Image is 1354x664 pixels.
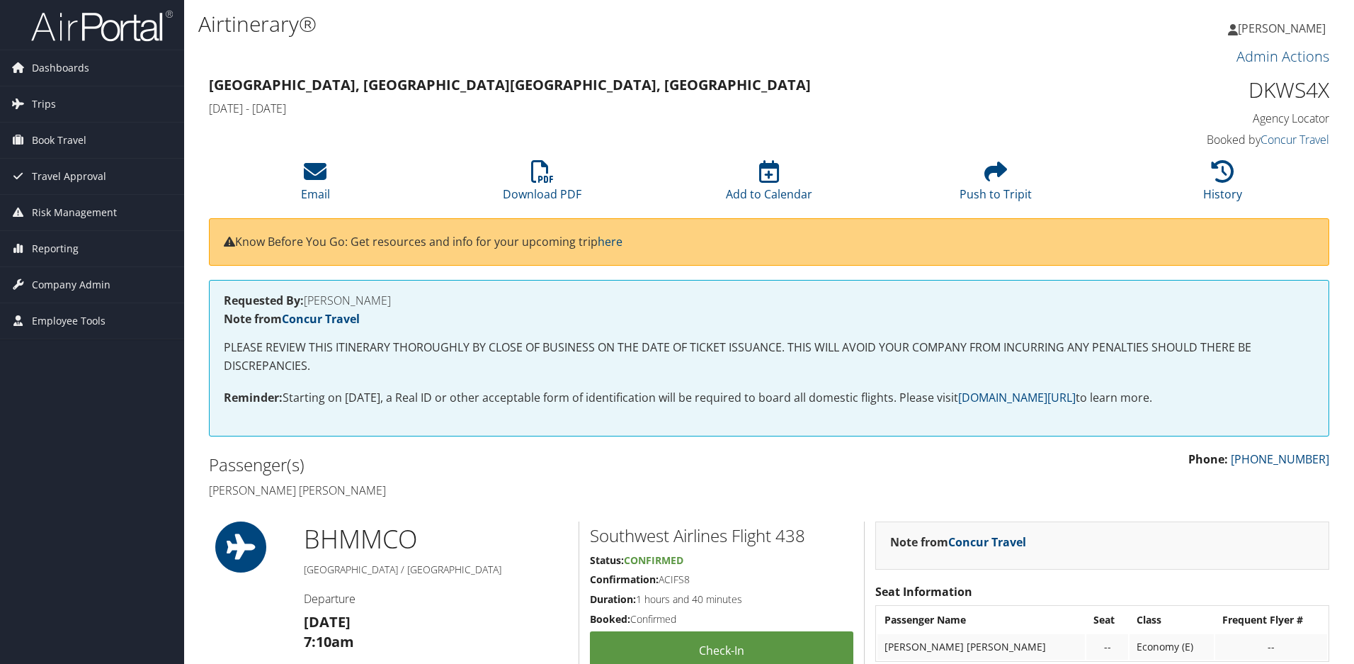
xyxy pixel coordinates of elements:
span: Company Admin [32,267,110,303]
span: Travel Approval [32,159,106,194]
p: Starting on [DATE], a Real ID or other acceptable form of identification will be required to boar... [224,389,1314,407]
strong: Status: [590,553,624,567]
span: [PERSON_NAME] [1238,21,1326,36]
span: Confirmed [624,553,683,567]
h5: Confirmed [590,612,853,626]
a: [PHONE_NUMBER] [1231,451,1329,467]
span: Employee Tools [32,303,106,339]
h4: [DATE] - [DATE] [209,101,1044,116]
th: Seat [1086,607,1128,633]
a: Concur Travel [282,311,360,327]
a: Email [301,168,330,202]
a: Push to Tripit [960,168,1032,202]
strong: Requested By: [224,293,304,308]
a: Concur Travel [1261,132,1329,147]
span: Dashboards [32,50,89,86]
td: Economy (E) [1130,634,1213,660]
span: Reporting [32,231,79,266]
a: [DOMAIN_NAME][URL] [958,390,1076,405]
strong: Reminder: [224,390,283,405]
h4: [PERSON_NAME] [PERSON_NAME] [209,483,758,498]
h5: [GEOGRAPHIC_DATA] / [GEOGRAPHIC_DATA] [304,563,568,577]
h4: Departure [304,591,568,607]
h1: DKWS4X [1065,75,1329,105]
td: [PERSON_NAME] [PERSON_NAME] [877,634,1085,660]
strong: Booked: [590,612,630,626]
h2: Passenger(s) [209,453,758,477]
strong: Seat Information [875,584,972,600]
strong: 7:10am [304,632,354,651]
h2: Southwest Airlines Flight 438 [590,524,853,548]
th: Class [1130,607,1213,633]
th: Frequent Flyer # [1215,607,1327,633]
strong: [GEOGRAPHIC_DATA], [GEOGRAPHIC_DATA] [GEOGRAPHIC_DATA], [GEOGRAPHIC_DATA] [209,75,811,94]
p: PLEASE REVIEW THIS ITINERARY THOROUGHLY BY CLOSE OF BUSINESS ON THE DATE OF TICKET ISSUANCE. THIS... [224,339,1314,375]
strong: Phone: [1188,451,1228,467]
h4: Booked by [1065,132,1329,147]
a: Add to Calendar [726,168,812,202]
strong: Confirmation: [590,573,659,586]
div: -- [1093,641,1121,653]
strong: Note from [890,534,1026,550]
span: Book Travel [32,123,86,158]
h5: 1 hours and 40 minutes [590,592,853,607]
h1: Airtinerary® [198,9,960,39]
a: Download PDF [503,168,581,202]
span: Risk Management [32,195,117,230]
span: Trips [32,86,56,122]
a: Concur Travel [948,534,1026,550]
h4: Agency Locator [1065,111,1329,126]
h1: BHM MCO [304,522,568,557]
h4: [PERSON_NAME] [224,295,1314,306]
img: airportal-logo.png [31,9,173,43]
th: Passenger Name [877,607,1085,633]
h5: ACIFS8 [590,573,853,587]
p: Know Before You Go: Get resources and info for your upcoming trip [224,233,1314,252]
strong: [DATE] [304,612,351,631]
a: [PERSON_NAME] [1228,7,1340,50]
strong: Note from [224,311,360,327]
a: History [1203,168,1242,202]
a: here [598,234,622,249]
div: -- [1222,641,1320,653]
a: Admin Actions [1236,47,1329,66]
strong: Duration: [590,592,636,606]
